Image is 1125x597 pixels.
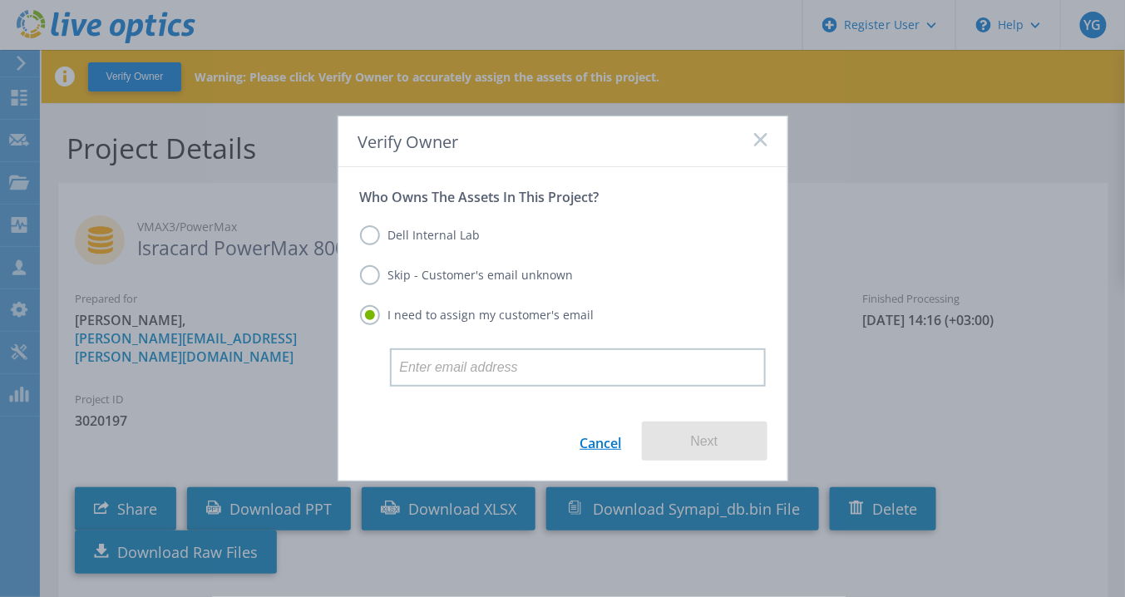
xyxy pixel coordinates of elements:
[360,225,481,245] label: Dell Internal Lab
[360,305,595,325] label: I need to assign my customer's email
[360,189,766,205] p: Who Owns The Assets In This Project?
[360,265,574,285] label: Skip - Customer's email unknown
[358,131,459,153] span: Verify Owner
[580,422,622,461] a: Cancel
[642,422,767,461] button: Next
[390,348,766,387] input: Enter email address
